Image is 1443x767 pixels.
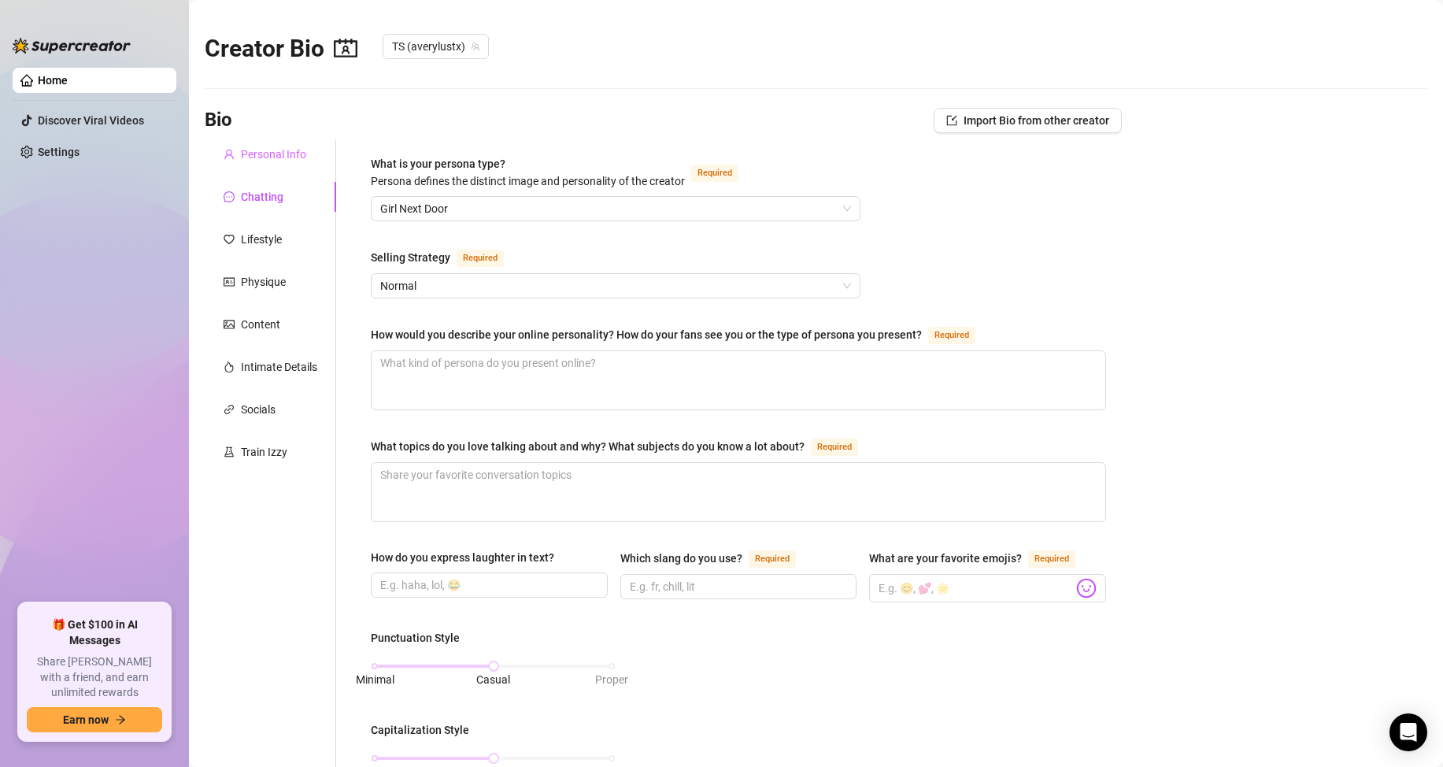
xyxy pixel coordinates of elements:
span: Required [691,165,738,182]
div: What topics do you love talking about and why? What subjects do you know a lot about? [371,438,805,455]
textarea: What topics do you love talking about and why? What subjects do you know a lot about? [372,463,1105,521]
span: Earn now [63,713,109,726]
label: How do you express laughter in text? [371,549,565,566]
span: Required [457,250,504,267]
img: svg%3e [1076,578,1097,598]
span: Required [928,327,975,344]
span: Normal [380,274,851,298]
button: Import Bio from other creator [934,108,1122,133]
div: Socials [241,401,276,418]
div: How would you describe your online personality? How do your fans see you or the type of persona y... [371,326,922,343]
span: picture [224,319,235,330]
span: idcard [224,276,235,287]
label: What topics do you love talking about and why? What subjects do you know a lot about? [371,437,875,456]
input: Which slang do you use? [630,578,845,595]
span: import [946,115,957,126]
a: Discover Viral Videos [38,114,144,127]
span: arrow-right [115,714,126,725]
input: What are your favorite emojis? [879,578,1073,598]
a: Settings [38,146,80,158]
label: Selling Strategy [371,248,521,267]
span: Import Bio from other creator [964,114,1109,127]
span: user [224,149,235,160]
div: Punctuation Style [371,629,460,647]
div: How do you express laughter in text? [371,549,554,566]
span: link [224,404,235,415]
textarea: How would you describe your online personality? How do your fans see you or the type of persona y... [372,351,1105,409]
span: 🎁 Get $100 in AI Messages [27,617,162,648]
div: Train Izzy [241,443,287,461]
span: heart [224,234,235,245]
span: team [471,42,480,51]
div: Which slang do you use? [620,550,742,567]
div: Intimate Details [241,358,317,376]
label: Which slang do you use? [620,549,813,568]
span: Casual [476,673,510,686]
div: Physique [241,273,286,291]
a: Home [38,74,68,87]
div: Capitalization Style [371,721,469,739]
div: Open Intercom Messenger [1389,713,1427,751]
button: Earn nowarrow-right [27,707,162,732]
div: What are your favorite emojis? [869,550,1022,567]
span: experiment [224,446,235,458]
div: Personal Info [241,146,306,163]
input: How do you express laughter in text? [380,576,595,594]
span: message [224,191,235,202]
span: Required [811,439,858,456]
label: Capitalization Style [371,721,480,739]
h2: Creator Bio [205,34,357,64]
label: Punctuation Style [371,629,471,647]
span: Girl Next Door [380,197,851,220]
span: TS (averylustx) [392,35,479,58]
div: Chatting [241,188,283,206]
span: Proper [595,673,628,686]
div: Lifestyle [241,231,282,248]
div: Content [241,316,280,333]
span: Persona defines the distinct image and personality of the creator [371,175,685,187]
label: What are your favorite emojis? [869,549,1093,568]
span: fire [224,361,235,372]
span: What is your persona type? [371,157,685,187]
span: Required [749,550,796,568]
h3: Bio [205,108,232,133]
span: contacts [334,36,357,60]
label: How would you describe your online personality? How do your fans see you or the type of persona y... [371,325,993,344]
div: Selling Strategy [371,249,450,266]
span: Minimal [356,673,394,686]
span: Required [1028,550,1075,568]
img: logo-BBDzfeDw.svg [13,38,131,54]
span: Share [PERSON_NAME] with a friend, and earn unlimited rewards [27,654,162,701]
